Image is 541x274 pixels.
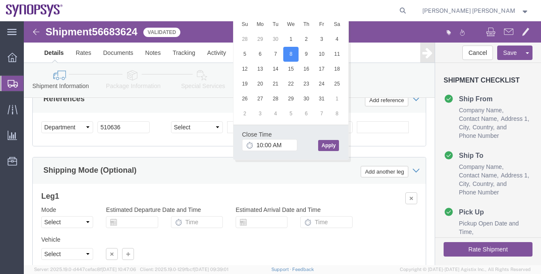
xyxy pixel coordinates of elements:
button: [PERSON_NAME] [PERSON_NAME] [422,6,529,16]
span: Server: 2025.19.0-d447cefac8f [34,267,136,272]
img: logo [6,4,63,17]
span: Copyright © [DATE]-[DATE] Agistix Inc., All Rights Reserved [400,266,531,273]
span: [DATE] 10:47:06 [102,267,136,272]
span: [DATE] 09:39:01 [194,267,228,272]
a: Support [271,267,293,272]
span: Marilia de Melo Fernandes [422,6,515,15]
iframe: FS Legacy Container [24,21,541,265]
span: Client: 2025.19.0-129fbcf [140,267,228,272]
a: Feedback [292,267,314,272]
